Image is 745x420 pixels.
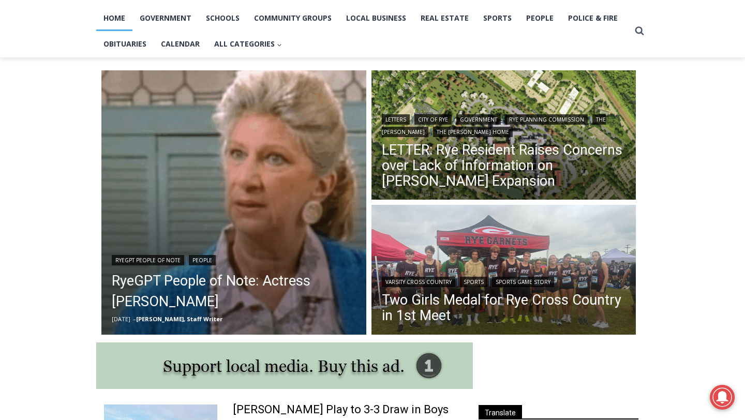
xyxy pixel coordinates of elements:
a: Real Estate [413,5,476,31]
img: support local media, buy this ad [96,342,473,389]
a: People [519,5,561,31]
nav: Primary Navigation [96,5,630,57]
a: [PERSON_NAME], Staff Writer [136,315,222,323]
div: | | [382,275,626,287]
a: The [PERSON_NAME] Home [433,127,513,137]
a: Community Groups [247,5,339,31]
a: People [189,255,216,265]
a: Home [96,5,132,31]
div: "the precise, almost orchestrated movements of cutting and assembling sushi and [PERSON_NAME] mak... [107,65,152,124]
time: [DATE] [112,315,130,323]
div: "[PERSON_NAME] and I covered the [DATE] Parade, which was a really eye opening experience as I ha... [261,1,489,100]
a: Sports [476,5,519,31]
a: Read More Two Girls Medal for Rye Cross Country in 1st Meet [371,205,636,337]
span: Translate [479,405,522,419]
a: Obituaries [96,31,154,57]
a: Sports Game Story [492,277,554,287]
a: Two Girls Medal for Rye Cross Country in 1st Meet [382,292,626,323]
div: | | | | | [382,112,626,137]
a: Rye Planning Commission [505,114,588,125]
a: Police & Fire [561,5,625,31]
img: (PHOTO: Illustrative plan of The Osborn's proposed site plan from the July 10, 2025 planning comm... [371,70,636,203]
div: | [112,253,356,265]
a: City of Rye [414,114,452,125]
a: Calendar [154,31,207,57]
a: Intern @ [DOMAIN_NAME] [249,100,501,129]
a: Varsity Cross Country [382,277,455,287]
a: Open Tues. - Sun. [PHONE_NUMBER] [1,104,104,129]
img: (PHOTO: The Rye Varsity Cross Country team after their first meet on Saturday, September 6, 2025.... [371,205,636,337]
button: Child menu of All Categories [207,31,289,57]
a: Read More LETTER: Rye Resident Raises Concerns over Lack of Information on Osborn Expansion [371,70,636,203]
a: Local Business [339,5,413,31]
span: – [133,315,136,323]
a: Government [456,114,501,125]
img: (PHOTO: Sheridan in an episode of ALF. Public Domain.) [101,70,366,335]
a: Read More RyeGPT People of Note: Actress Liz Sheridan [101,70,366,335]
a: Letters [382,114,410,125]
a: LETTER: Rye Resident Raises Concerns over Lack of Information on [PERSON_NAME] Expansion [382,142,626,189]
button: View Search Form [630,22,649,40]
a: Schools [199,5,247,31]
a: RyeGPT People of Note: Actress [PERSON_NAME] [112,271,356,312]
span: Open Tues. - Sun. [PHONE_NUMBER] [3,107,101,146]
a: Sports [460,277,487,287]
a: RyeGPT People of Note [112,255,184,265]
span: Intern @ [DOMAIN_NAME] [271,103,480,126]
a: Government [132,5,199,31]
